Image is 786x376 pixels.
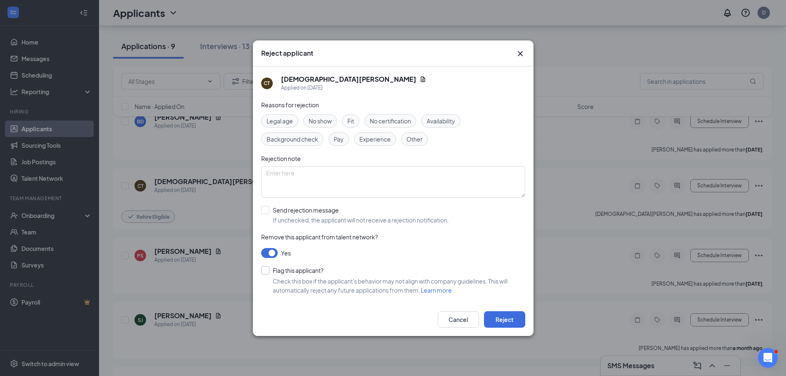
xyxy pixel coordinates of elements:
[484,311,525,328] button: Reject
[281,84,426,92] div: Applied on [DATE]
[261,155,301,162] span: Rejection note
[261,233,378,241] span: Remove this applicant from talent network?
[273,277,507,294] span: Check this box if the applicant's behavior may not align with company guidelines. This will autom...
[267,135,318,144] span: Background check
[334,135,344,144] span: Pay
[406,135,423,144] span: Other
[438,311,479,328] button: Cancel
[420,76,426,83] svg: Document
[421,286,453,294] a: Learn more.
[515,49,525,59] button: Close
[359,135,391,144] span: Experience
[427,116,455,125] span: Availability
[267,116,293,125] span: Legal age
[264,80,270,87] div: CT
[261,49,313,58] h3: Reject applicant
[309,116,332,125] span: No show
[281,248,291,258] span: Yes
[347,116,354,125] span: Fit
[281,75,416,84] h5: [DEMOGRAPHIC_DATA][PERSON_NAME]
[515,49,525,59] svg: Cross
[758,348,778,368] iframe: Intercom live chat
[261,101,319,109] span: Reasons for rejection
[370,116,411,125] span: No certification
